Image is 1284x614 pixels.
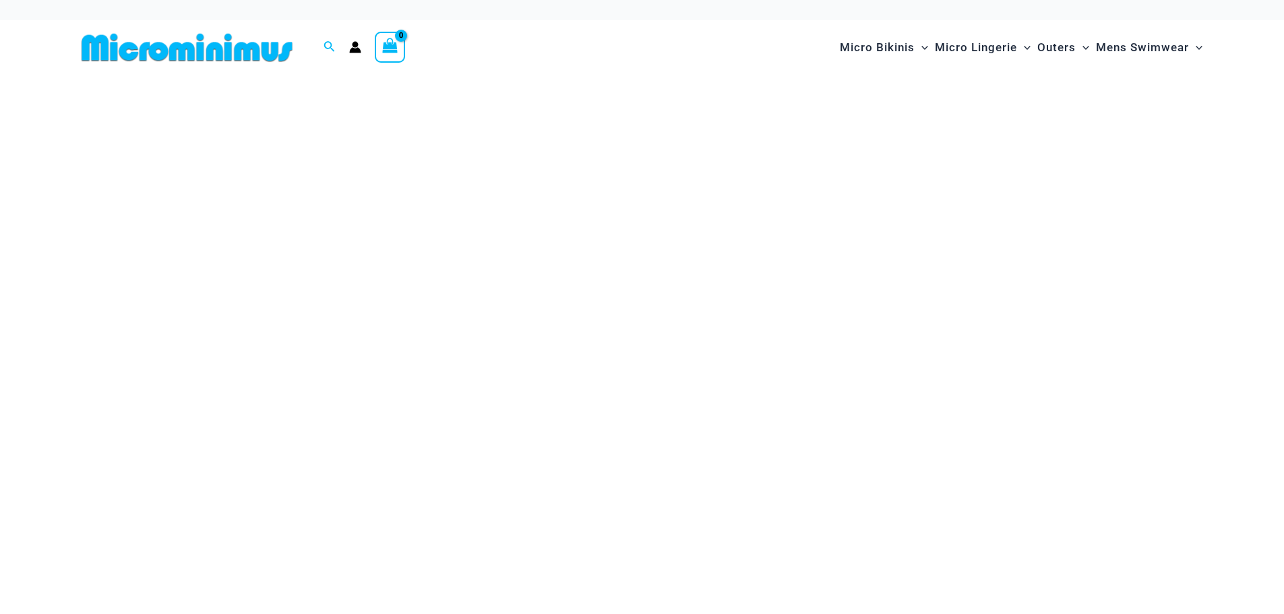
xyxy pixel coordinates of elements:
span: Mens Swimwear [1096,30,1189,65]
nav: Site Navigation [834,25,1209,70]
span: Micro Lingerie [935,30,1017,65]
span: Menu Toggle [1189,30,1202,65]
a: Search icon link [324,39,336,56]
span: Outers [1037,30,1076,65]
span: Menu Toggle [915,30,928,65]
span: Micro Bikinis [840,30,915,65]
a: Micro BikinisMenu ToggleMenu Toggle [836,27,931,68]
a: OutersMenu ToggleMenu Toggle [1034,27,1093,68]
span: Menu Toggle [1076,30,1089,65]
span: Menu Toggle [1017,30,1031,65]
a: View Shopping Cart, empty [375,32,406,63]
a: Account icon link [349,41,361,53]
img: MM SHOP LOGO FLAT [76,32,298,63]
a: Mens SwimwearMenu ToggleMenu Toggle [1093,27,1206,68]
a: Micro LingerieMenu ToggleMenu Toggle [931,27,1034,68]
